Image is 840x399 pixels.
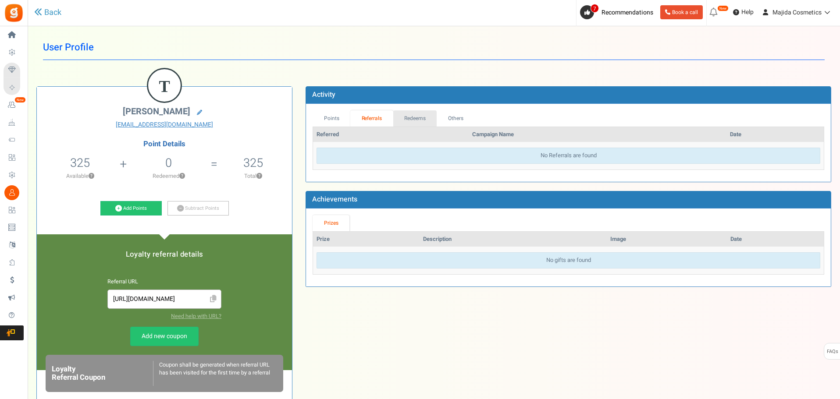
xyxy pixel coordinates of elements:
h5: 325 [243,156,263,169]
img: Gratisfaction [4,3,24,23]
figcaption: T [148,69,181,103]
a: Prizes [313,215,349,231]
a: Subtract Points [167,201,229,216]
p: Available [41,172,119,180]
b: Activity [312,89,335,100]
a: Add new coupon [130,327,199,346]
h5: 0 [165,156,172,169]
a: New [4,98,24,113]
span: Recommendations [602,8,653,17]
p: Total [218,172,288,180]
a: Need help with URL? [171,312,221,320]
th: Prize [313,232,419,247]
th: Description [420,232,607,247]
a: [EMAIL_ADDRESS][DOMAIN_NAME] [43,120,285,129]
span: Majida Cosmetics [772,8,822,17]
span: [PERSON_NAME] [123,105,190,118]
th: Image [607,232,727,247]
h4: Point Details [37,140,292,148]
a: 7 Recommendations [580,5,657,19]
p: Redeemed [128,172,210,180]
h1: User Profile [43,35,825,60]
div: Coupon shall be generated when referral URL has been visited for the first time by a referral [153,361,277,386]
button: ? [89,173,94,179]
a: Referrals [350,110,393,127]
th: Date [727,232,824,247]
div: No gifts are found [317,252,820,268]
div: No Referrals are found [317,148,820,164]
span: Help [739,8,754,17]
th: Referred [313,127,469,142]
h5: Loyalty referral details [46,251,283,258]
button: ? [179,173,185,179]
h6: Referral URL [107,279,221,285]
span: 325 [70,154,90,172]
th: Date [726,127,824,142]
button: ? [256,173,262,179]
em: New [717,5,729,11]
span: Click to Copy [206,292,220,307]
a: Book a call [660,5,703,19]
span: 7 [591,4,599,13]
b: Achievements [312,194,357,205]
a: Help [730,5,757,19]
a: Redeems [393,110,437,127]
a: Points [313,110,350,127]
span: FAQs [826,343,838,360]
h6: Loyalty Referral Coupon [52,365,153,381]
th: Campaign Name [469,127,726,142]
a: Add Points [100,201,162,216]
em: New [14,97,26,103]
a: Others [437,110,474,127]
